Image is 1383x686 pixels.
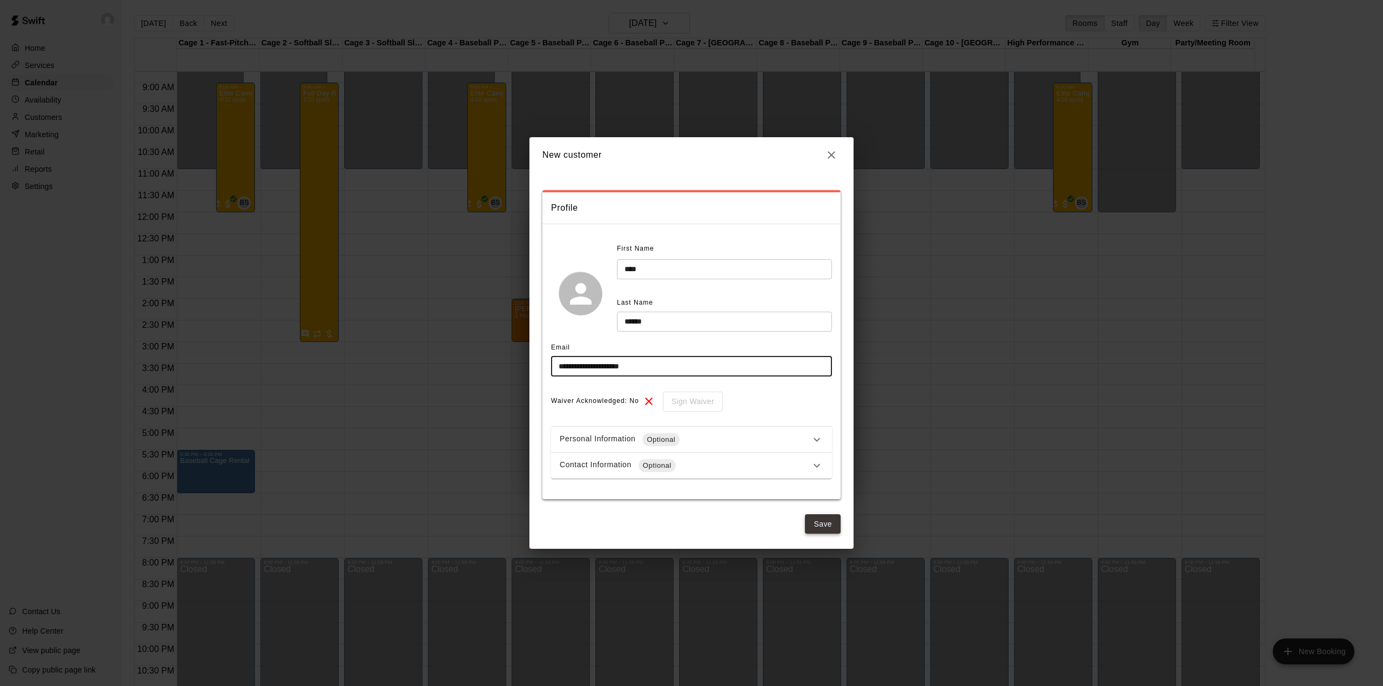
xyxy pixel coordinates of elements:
div: Contact Information [560,459,810,472]
div: To sign waivers in admin, this feature must be enabled in general settings [655,392,723,412]
h6: New customer [542,148,602,162]
span: Last Name [617,299,653,306]
span: Profile [551,201,832,215]
span: Optional [639,460,676,471]
button: Save [805,514,841,534]
div: Personal InformationOptional [551,427,832,453]
div: Personal Information [560,433,810,446]
span: First Name [617,240,654,258]
span: Optional [642,434,680,445]
span: Email [551,344,570,351]
div: Contact InformationOptional [551,453,832,479]
span: Waiver Acknowledged: No [551,393,639,410]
